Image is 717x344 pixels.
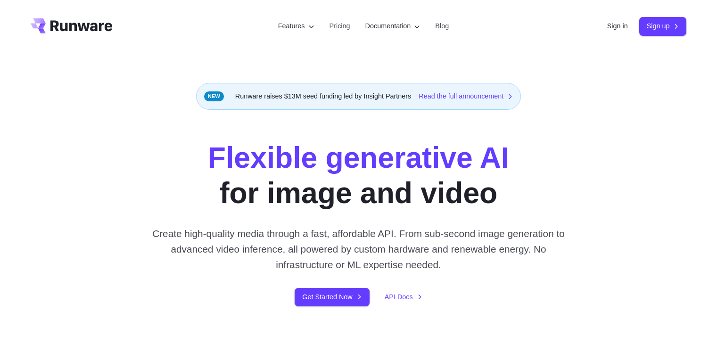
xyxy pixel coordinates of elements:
[295,288,369,306] a: Get Started Now
[607,21,628,32] a: Sign in
[330,21,350,32] a: Pricing
[148,226,569,273] p: Create high-quality media through a fast, affordable API. From sub-second image generation to adv...
[435,21,449,32] a: Blog
[278,21,314,32] label: Features
[385,292,422,303] a: API Docs
[365,21,420,32] label: Documentation
[208,140,509,211] h1: for image and video
[196,83,521,110] div: Runware raises $13M seed funding led by Insight Partners
[639,17,687,35] a: Sign up
[31,18,113,33] a: Go to /
[419,91,513,102] a: Read the full announcement
[208,141,509,174] strong: Flexible generative AI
